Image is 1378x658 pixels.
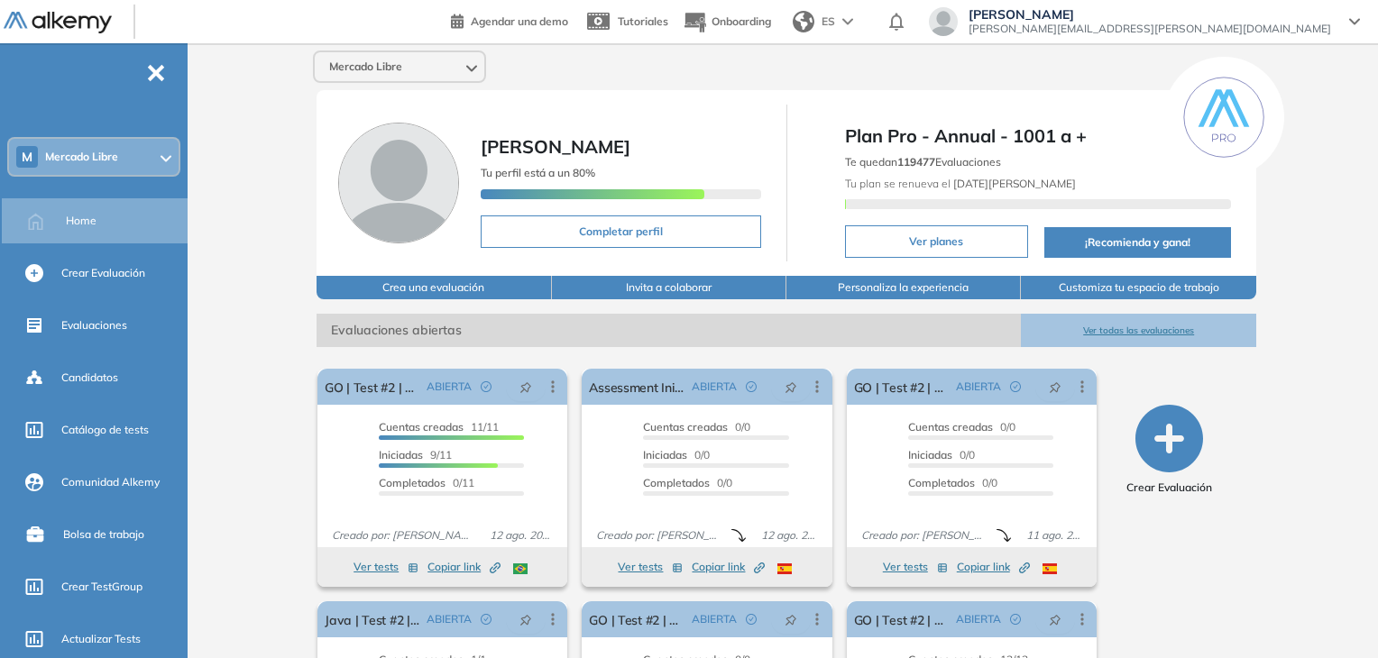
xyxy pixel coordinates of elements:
img: Foto de perfil [338,123,459,243]
span: check-circle [1010,614,1021,625]
span: Iniciadas [643,448,687,462]
button: Copiar link [692,556,765,578]
span: check-circle [481,381,491,392]
span: Comunidad Alkemy [61,474,160,490]
span: Creado por: [PERSON_NAME] [854,527,997,544]
a: GO | Test #2 | W7 BR V2 [325,369,419,405]
span: Completados [379,476,446,489]
a: GO | Test #2 | W17 | Recuperatorio [854,369,949,405]
button: Copiar link [427,556,501,578]
button: pushpin [506,605,546,634]
button: pushpin [771,605,811,634]
span: Bolsa de trabajo [63,526,144,543]
a: GO | Test #2 | W7 BR [854,601,949,637]
button: Ver todas las evaluaciones [1021,314,1255,347]
span: Cuentas creadas [379,420,464,434]
span: Onboarding [712,14,771,28]
a: Java | Test #2 | W32 [325,601,419,637]
span: Mercado Libre [329,59,402,74]
span: 0/0 [908,448,975,462]
span: [PERSON_NAME] [969,7,1331,22]
span: pushpin [1049,612,1061,626]
span: M [22,150,32,164]
span: 0/0 [643,476,732,489]
span: ES [822,14,835,30]
button: Personaliza la experiencia [786,276,1021,299]
span: ABIERTA [956,379,1001,395]
span: Evaluaciones abiertas [317,314,1021,347]
span: Crear Evaluación [61,265,145,281]
span: Candidatos [61,370,118,386]
span: 11 ago. 2025 [1019,527,1089,544]
span: Home [66,213,96,229]
img: ESP [1043,563,1057,574]
span: check-circle [1010,381,1021,392]
button: Copiar link [957,556,1030,578]
span: 0/0 [643,448,710,462]
span: Mercado Libre [45,150,118,164]
span: Crear TestGroup [61,579,142,595]
img: ESP [777,563,792,574]
span: Iniciadas [379,448,423,462]
span: ABIERTA [427,611,472,627]
span: Catálogo de tests [61,422,149,438]
span: 0/0 [643,420,750,434]
img: arrow [842,18,853,25]
button: Completar perfil [481,215,760,248]
button: ¡Recomienda y gana! [1044,227,1231,258]
span: pushpin [519,379,532,394]
span: [PERSON_NAME][EMAIL_ADDRESS][PERSON_NAME][DOMAIN_NAME] [969,22,1331,36]
span: Tu plan se renueva el [845,177,1076,190]
span: Plan Pro - Annual - 1001 a + [845,123,1231,150]
span: [PERSON_NAME] [481,135,630,158]
span: ABIERTA [956,611,1001,627]
span: Tutoriales [618,14,668,28]
b: [DATE][PERSON_NAME] [951,177,1076,190]
span: pushpin [785,379,797,394]
iframe: Chat Widget [1288,571,1378,658]
button: Invita a colaborar [552,276,786,299]
span: Actualizar Tests [61,631,141,647]
button: Ver tests [883,556,948,578]
span: 0/11 [379,476,474,489]
button: Crear Evaluación [1126,405,1212,496]
span: 12 ago. 2025 [482,527,560,544]
span: Crear Evaluación [1126,480,1212,496]
span: Copiar link [692,559,765,575]
span: Tu perfil está a un 80% [481,166,595,179]
span: check-circle [746,381,757,392]
span: check-circle [746,614,757,625]
button: Ver planes [845,225,1029,258]
button: Ver tests [354,556,418,578]
button: pushpin [1035,372,1075,401]
img: BRA [513,563,528,574]
img: world [793,11,814,32]
span: check-circle [481,614,491,625]
a: GO | Test #2 | W17 [589,601,684,637]
span: Evaluaciones [61,317,127,334]
span: Creado por: [PERSON_NAME] [589,527,731,544]
span: pushpin [1049,379,1061,394]
span: ABIERTA [692,611,737,627]
span: Cuentas creadas [643,420,728,434]
span: pushpin [519,612,532,626]
span: Iniciadas [908,448,952,462]
span: Completados [908,476,975,489]
span: 12 ago. 2025 [754,527,824,544]
span: 0/0 [908,420,1015,434]
span: ABIERTA [427,379,472,395]
button: Onboarding [683,3,771,41]
span: Creado por: [PERSON_NAME] [325,527,482,544]
span: Cuentas creadas [908,420,993,434]
button: Ver tests [618,556,683,578]
img: Logo [4,12,112,34]
span: 0/0 [908,476,997,489]
span: ABIERTA [692,379,737,395]
button: pushpin [1035,605,1075,634]
button: Customiza tu espacio de trabajo [1021,276,1255,299]
span: 9/11 [379,448,452,462]
button: pushpin [506,372,546,401]
span: 11/11 [379,420,499,434]
span: Copiar link [427,559,501,575]
span: Te quedan Evaluaciones [845,155,1001,169]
